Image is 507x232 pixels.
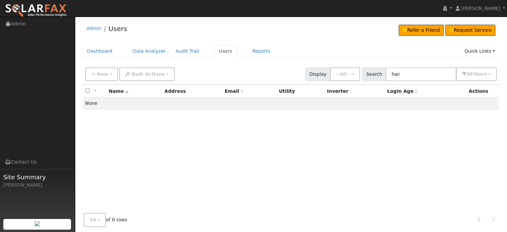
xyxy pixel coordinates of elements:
span: 10 [90,217,96,223]
span: of 0 rows [84,213,128,227]
span: Display [305,67,330,81]
div: Inverter [327,88,382,95]
button: Bulk Actions [119,67,174,81]
span: Site Summary [3,173,71,182]
span: Days since last login [387,88,418,94]
div: Utility [279,88,322,95]
span: Email [225,88,243,94]
a: Admin [87,26,102,31]
td: None [83,97,499,109]
span: [PERSON_NAME] [461,6,500,11]
span: Search [362,67,386,81]
a: Refer a Friend [399,25,444,36]
button: New [85,67,118,81]
span: Filter [470,71,487,77]
a: Users [214,45,237,57]
input: Search [386,67,456,81]
div: Address [164,88,220,95]
span: Name [109,88,128,94]
a: Quick Links [459,45,500,57]
div: [PERSON_NAME] [3,182,71,189]
a: Request Service [445,25,496,36]
a: Audit Trail [171,45,204,57]
button: - All - [330,67,360,81]
img: SolarFax [5,4,68,18]
img: retrieve [35,221,40,226]
a: Data Analyzer [127,45,171,57]
a: Users [108,25,127,33]
span: New [97,71,108,77]
div: Actions [469,88,497,95]
a: Reports [247,45,275,57]
button: 0Filters [456,67,497,81]
span: s [484,71,487,77]
span: Bulk Actions [132,71,165,77]
button: 10 [84,213,106,227]
a: Dashboard [82,45,118,57]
